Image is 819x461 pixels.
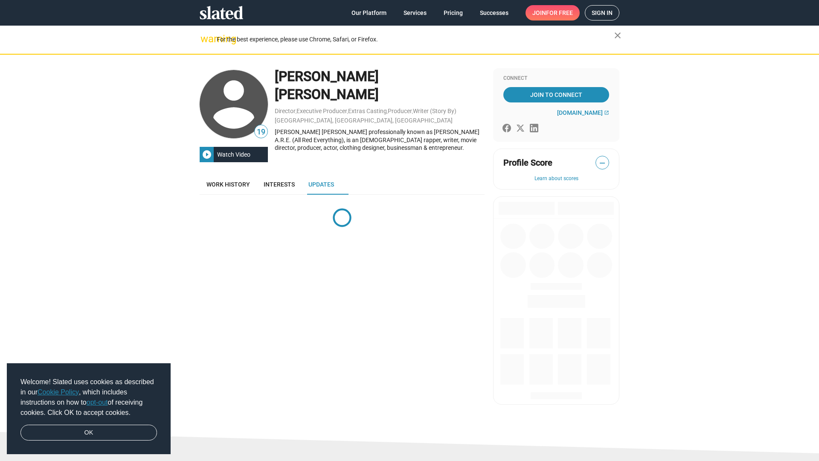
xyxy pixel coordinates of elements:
[38,388,79,396] a: Cookie Policy
[557,109,603,116] span: [DOMAIN_NAME]
[7,363,171,455] div: cookieconsent
[388,108,412,114] a: Producer
[202,149,212,160] mat-icon: play_circle_filled
[20,377,157,418] span: Welcome! Slated uses cookies as described in our , which includes instructions on how to of recei...
[200,147,268,162] button: Watch Video
[546,5,573,20] span: for free
[503,157,552,169] span: Profile Score
[347,109,348,114] span: ,
[275,117,453,124] a: [GEOGRAPHIC_DATA], [GEOGRAPHIC_DATA], [GEOGRAPHIC_DATA]
[200,34,211,44] mat-icon: warning
[257,174,302,195] a: Interests
[20,425,157,441] a: dismiss cookie message
[296,108,347,114] a: Executive Producer
[387,109,388,114] span: ,
[437,5,470,20] a: Pricing
[505,87,607,102] span: Join To Connect
[613,30,623,41] mat-icon: close
[351,5,386,20] span: Our Platform
[444,5,463,20] span: Pricing
[473,5,515,20] a: Successes
[302,174,341,195] a: Updates
[275,108,296,114] a: Director
[87,399,108,406] a: opt-out
[412,109,413,114] span: ,
[397,5,433,20] a: Services
[217,34,614,45] div: For the best experience, please use Chrome, Safari, or Firefox.
[275,67,485,104] div: [PERSON_NAME] [PERSON_NAME]
[275,128,485,152] div: [PERSON_NAME] [PERSON_NAME] professionally known as [PERSON_NAME] A.R.E. (All Red Everything), is...
[592,6,613,20] span: Sign in
[532,5,573,20] span: Join
[264,181,295,188] span: Interests
[503,75,609,82] div: Connect
[557,109,609,116] a: [DOMAIN_NAME]
[308,181,334,188] span: Updates
[214,147,254,162] div: Watch Video
[526,5,580,20] a: Joinfor free
[503,175,609,182] button: Learn about scores
[206,181,250,188] span: Work history
[345,5,393,20] a: Our Platform
[413,108,456,114] a: Writer (Story By)
[604,110,609,115] mat-icon: open_in_new
[596,158,609,169] span: —
[200,174,257,195] a: Work history
[404,5,427,20] span: Services
[255,126,267,138] span: 19
[348,108,387,114] a: Extras Casting
[503,87,609,102] a: Join To Connect
[480,5,508,20] span: Successes
[585,5,619,20] a: Sign in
